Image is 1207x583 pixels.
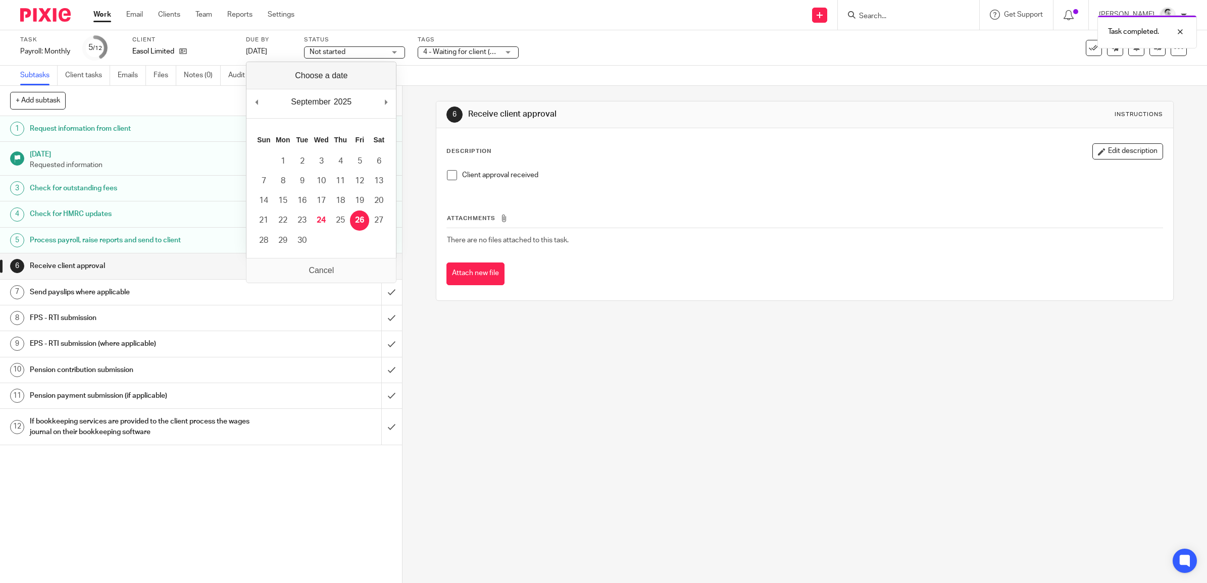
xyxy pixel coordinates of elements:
[446,262,505,285] button: Attach new file
[304,36,405,44] label: Status
[254,171,273,191] button: 7
[276,136,290,144] abbr: Monday
[195,10,212,20] a: Team
[312,191,331,210] button: 17
[93,45,102,51] small: /12
[273,171,292,191] button: 8
[10,233,24,247] div: 5
[374,136,385,144] abbr: Saturday
[10,122,24,136] div: 1
[184,66,221,85] a: Notes (0)
[30,160,392,170] p: Requested information
[10,207,24,222] div: 4
[132,46,174,57] p: Easol Limited
[446,147,491,155] p: Description
[381,94,391,110] button: Next Month
[118,66,146,85] a: Emails
[312,210,331,230] button: 24
[1115,111,1163,119] div: Instructions
[254,210,273,230] button: 21
[447,216,495,221] span: Attachments
[227,10,253,20] a: Reports
[1092,143,1163,160] button: Edit description
[369,151,388,171] button: 6
[369,191,388,210] button: 20
[310,48,345,56] span: Not started
[20,46,70,57] div: Payroll: Monthly
[158,10,180,20] a: Clients
[30,285,258,300] h1: Send payslips where applicable
[254,191,273,210] button: 14
[93,10,111,20] a: Work
[30,336,258,351] h1: EPS - RTI submission (where applicable)
[20,66,58,85] a: Subtasks
[88,42,102,54] div: 5
[468,109,826,120] h1: Receive client approval
[65,66,110,85] a: Client tasks
[10,92,66,109] button: + Add subtask
[331,171,350,191] button: 11
[292,210,312,230] button: 23
[350,151,369,171] button: 5
[350,210,369,230] button: 26
[254,231,273,250] button: 28
[312,171,331,191] button: 10
[30,233,258,248] h1: Process payroll, raise reports and send to client
[273,191,292,210] button: 15
[126,10,143,20] a: Email
[331,191,350,210] button: 18
[446,107,463,123] div: 6
[350,191,369,210] button: 19
[292,151,312,171] button: 2
[30,206,258,222] h1: Check for HMRC updates
[252,94,262,110] button: Previous Month
[30,147,392,160] h1: [DATE]
[292,171,312,191] button: 9
[331,210,350,230] button: 25
[332,94,354,110] div: 2025
[10,337,24,351] div: 9
[423,48,517,56] span: 4 - Waiting for client (Queries)
[350,171,369,191] button: 12
[289,94,332,110] div: September
[296,136,308,144] abbr: Tuesday
[10,259,24,273] div: 6
[268,10,294,20] a: Settings
[10,363,24,377] div: 10
[355,136,364,144] abbr: Friday
[10,311,24,325] div: 8
[10,420,24,434] div: 12
[1160,7,1176,23] img: Dave_2025.jpg
[30,121,258,136] h1: Request information from client
[273,231,292,250] button: 29
[1108,27,1159,37] p: Task completed.
[30,414,258,440] h1: If bookkeeping services are provided to the client process the wages journal on their bookkeeping...
[10,181,24,195] div: 3
[30,388,258,403] h1: Pension payment submission (if applicable)
[334,136,347,144] abbr: Thursday
[30,181,258,196] h1: Check for outstanding fees
[10,389,24,403] div: 11
[331,151,350,171] button: 4
[273,151,292,171] button: 1
[30,258,258,274] h1: Receive client approval
[314,136,329,144] abbr: Wednesday
[292,231,312,250] button: 30
[292,191,312,210] button: 16
[462,170,1163,180] p: Client approval received
[20,36,70,44] label: Task
[418,36,519,44] label: Tags
[10,285,24,299] div: 7
[30,310,258,326] h1: FPS - RTI submission
[273,210,292,230] button: 22
[369,171,388,191] button: 13
[312,151,331,171] button: 3
[369,210,388,230] button: 27
[447,237,569,244] span: There are no files attached to this task.
[20,8,71,22] img: Pixie
[30,362,258,378] h1: Pension contribution submission
[257,136,270,144] abbr: Sunday
[132,36,233,44] label: Client
[246,36,291,44] label: Due by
